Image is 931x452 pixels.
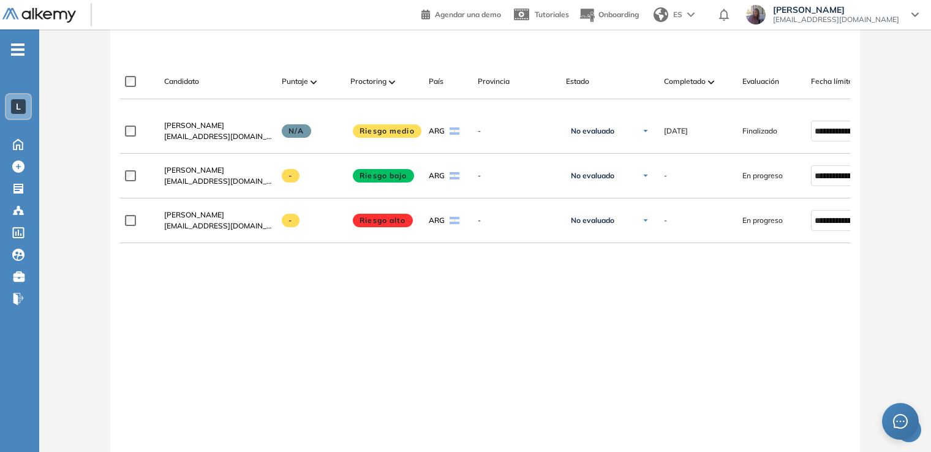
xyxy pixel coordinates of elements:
[164,120,272,131] a: [PERSON_NAME]
[478,126,556,137] span: -
[450,172,459,179] img: ARG
[642,127,649,135] img: Ícono de flecha
[164,165,272,176] a: [PERSON_NAME]
[870,393,931,452] iframe: Chat Widget
[811,76,853,87] span: Fecha límite
[282,214,300,227] span: -
[353,169,414,183] span: Riesgo bajo
[429,170,445,181] span: ARG
[16,102,21,111] span: L
[664,170,667,181] span: -
[773,15,899,24] span: [EMAIL_ADDRESS][DOMAIN_NAME]
[664,126,688,137] span: [DATE]
[282,76,308,87] span: Puntaje
[598,10,639,19] span: Onboarding
[2,8,76,23] img: Logo
[742,170,783,181] span: En progreso
[282,169,300,183] span: -
[708,80,714,84] img: [missing "en.ARROW_ALT" translation]
[421,6,501,21] a: Agendar una demo
[571,126,614,136] span: No evaluado
[535,10,569,19] span: Tutoriales
[742,215,783,226] span: En progreso
[450,127,459,135] img: ARG
[164,209,272,220] a: [PERSON_NAME]
[164,220,272,232] span: [EMAIL_ADDRESS][DOMAIN_NAME]
[478,170,556,181] span: -
[350,76,386,87] span: Proctoring
[566,76,589,87] span: Estado
[435,10,501,19] span: Agendar una demo
[664,76,706,87] span: Completado
[429,215,445,226] span: ARG
[773,5,899,15] span: [PERSON_NAME]
[164,210,224,219] span: [PERSON_NAME]
[742,126,777,137] span: Finalizado
[687,12,695,17] img: arrow
[642,217,649,224] img: Ícono de flecha
[478,215,556,226] span: -
[664,215,667,226] span: -
[478,76,510,87] span: Provincia
[164,165,224,175] span: [PERSON_NAME]
[742,76,779,87] span: Evaluación
[164,76,199,87] span: Candidato
[164,131,272,142] span: [EMAIL_ADDRESS][DOMAIN_NAME]
[353,214,413,227] span: Riesgo alto
[571,216,614,225] span: No evaluado
[429,76,443,87] span: País
[571,171,614,181] span: No evaluado
[654,7,668,22] img: world
[673,9,682,20] span: ES
[579,2,639,28] button: Onboarding
[870,393,931,452] div: Widget de chat
[11,48,24,51] i: -
[450,217,459,224] img: ARG
[429,126,445,137] span: ARG
[164,176,272,187] span: [EMAIL_ADDRESS][DOMAIN_NAME]
[164,121,224,130] span: [PERSON_NAME]
[389,80,395,84] img: [missing "en.ARROW_ALT" translation]
[642,172,649,179] img: Ícono de flecha
[353,124,421,138] span: Riesgo medio
[311,80,317,84] img: [missing "en.ARROW_ALT" translation]
[282,124,311,138] span: N/A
